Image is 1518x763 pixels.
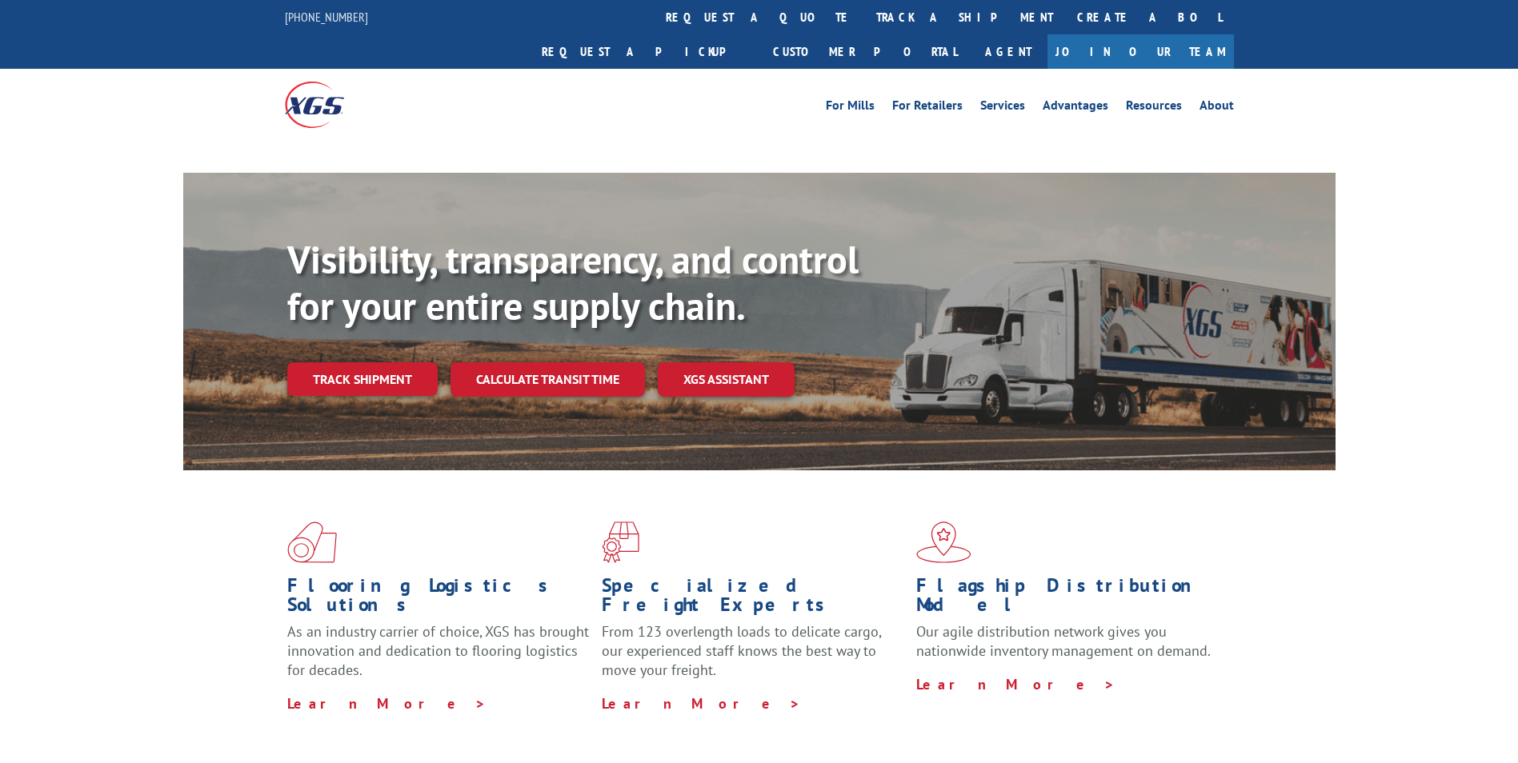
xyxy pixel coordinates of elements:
span: As an industry carrier of choice, XGS has brought innovation and dedication to flooring logistics... [287,622,589,679]
a: Join Our Team [1047,34,1234,69]
a: Learn More > [287,694,487,713]
span: Our agile distribution network gives you nationwide inventory management on demand. [916,622,1211,660]
a: [PHONE_NUMBER] [285,9,368,25]
a: For Retailers [892,99,963,117]
a: For Mills [826,99,875,117]
a: Learn More > [602,694,801,713]
h1: Flooring Logistics Solutions [287,576,590,622]
a: Track shipment [287,362,438,396]
a: Learn More > [916,675,1115,693]
a: About [1200,99,1234,117]
img: xgs-icon-flagship-distribution-model-red [916,521,971,563]
a: Advantages [1043,99,1108,117]
a: Resources [1126,99,1182,117]
img: xgs-icon-focused-on-flooring-red [602,521,639,563]
h1: Specialized Freight Experts [602,576,904,622]
a: Calculate transit time [451,362,645,397]
a: Request a pickup [530,34,761,69]
a: XGS ASSISTANT [658,362,795,397]
p: From 123 overlength loads to delicate cargo, our experienced staff knows the best way to move you... [602,622,904,693]
b: Visibility, transparency, and control for your entire supply chain. [287,234,859,330]
a: Agent [969,34,1047,69]
img: xgs-icon-total-supply-chain-intelligence-red [287,521,337,563]
a: Customer Portal [761,34,969,69]
h1: Flagship Distribution Model [916,576,1219,622]
a: Services [980,99,1025,117]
